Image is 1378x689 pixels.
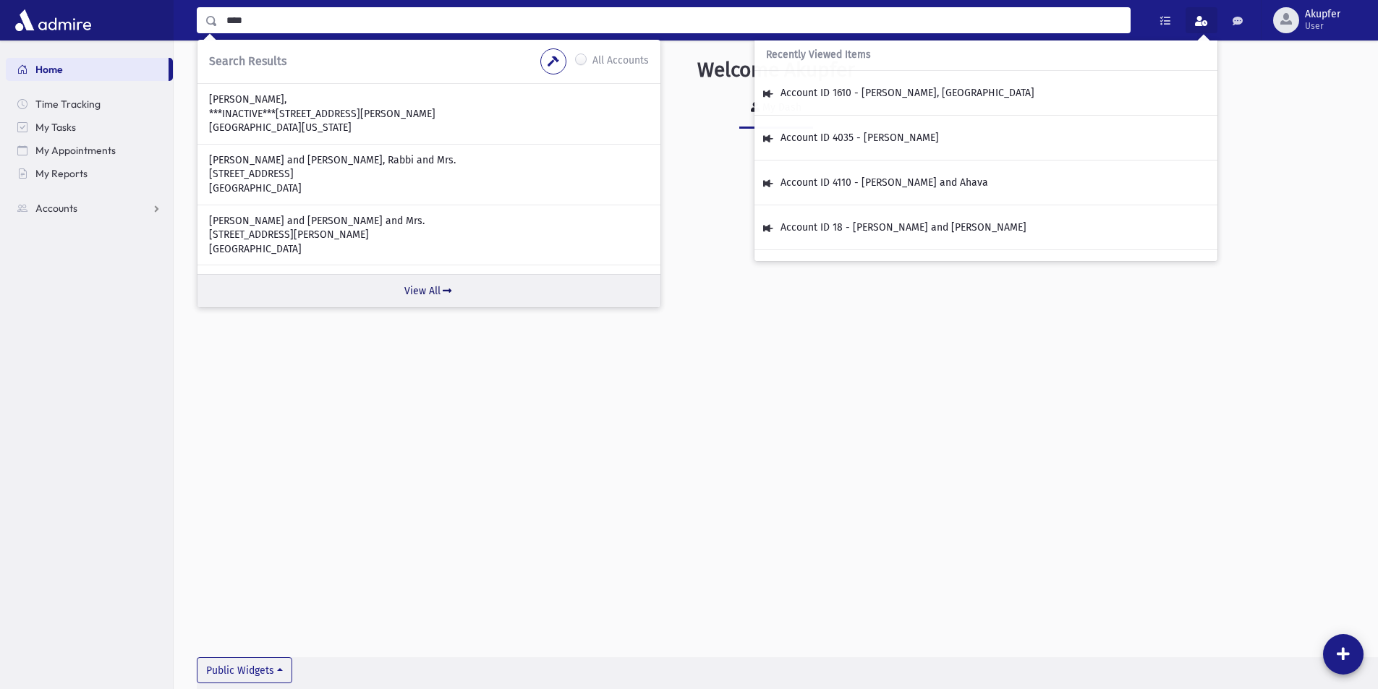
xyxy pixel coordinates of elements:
[35,167,88,180] span: My Reports
[592,53,649,70] label: All Accounts
[6,116,173,139] a: My Tasks
[6,58,169,81] a: Home
[6,162,173,185] a: My Reports
[209,153,649,168] p: [PERSON_NAME] and [PERSON_NAME], Rabbi and Mrs.
[781,176,988,189] a: Account ID 4110 - [PERSON_NAME] and Ahava
[197,274,660,307] a: View All
[209,107,649,121] p: ***INACTIVE***[STREET_ADDRESS][PERSON_NAME]
[35,121,76,134] span: My Tasks
[697,58,855,82] h3: Welcome Akupfer
[6,197,173,220] a: Accounts
[209,214,649,228] p: [PERSON_NAME] and [PERSON_NAME] and Mrs.
[209,181,649,196] p: [GEOGRAPHIC_DATA]
[209,167,649,181] p: [STREET_ADDRESS]
[6,93,173,116] a: Time Tracking
[218,7,1130,33] input: Search
[1305,20,1340,32] span: User
[35,98,101,111] span: Time Tracking
[209,54,286,68] span: Search Results
[209,121,649,135] p: [GEOGRAPHIC_DATA][US_STATE]
[6,139,173,162] a: My Appointments
[766,49,871,61] span: Recently Viewed Items
[781,87,1034,99] a: Account ID 1610 - [PERSON_NAME], [GEOGRAPHIC_DATA]
[209,228,649,242] p: [STREET_ADDRESS][PERSON_NAME]
[35,202,77,215] span: Accounts
[781,221,1026,234] a: Account ID 18 - [PERSON_NAME] and [PERSON_NAME]
[781,132,939,144] a: Account ID 4035 - [PERSON_NAME]
[209,93,649,107] p: [PERSON_NAME],
[35,63,63,76] span: Home
[1305,9,1340,20] span: Akupfer
[35,144,116,157] span: My Appointments
[197,657,292,683] button: Public Widgets
[209,242,649,257] p: [GEOGRAPHIC_DATA]
[739,88,813,129] a: My Dash
[12,6,95,35] img: AdmirePro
